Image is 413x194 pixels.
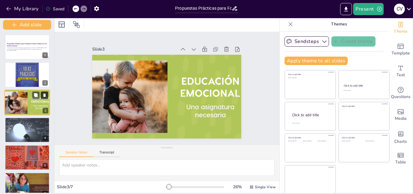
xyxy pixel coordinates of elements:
span: Table [395,159,406,166]
button: Speaker Notes [59,150,93,157]
span: Questions [391,94,411,100]
button: Present [353,3,383,15]
div: 3 [5,90,50,115]
div: Add images, graphics, shapes or video [389,104,413,126]
div: 4 [5,117,50,143]
div: 2 [5,62,50,87]
button: Add slide [3,20,51,30]
button: Delete Slide [41,91,48,99]
div: Click to add text [342,140,361,142]
button: C V [394,3,405,15]
span: Media [395,115,407,122]
span: Charts [394,138,407,145]
div: Get real-time input from your audience [389,82,413,104]
div: 2 [42,80,48,86]
button: Create theme [331,36,376,47]
div: 4 [42,135,48,141]
div: Click to add text [288,140,302,142]
button: Export to PowerPoint [340,3,352,15]
span: Template [392,50,410,57]
div: Click to add text [318,140,331,142]
button: My Library [5,4,41,14]
div: 3 [43,108,48,113]
span: Text [396,72,405,78]
div: Add charts and graphs [389,126,413,148]
button: Transcript [93,150,120,157]
div: Click to add title [288,136,331,139]
div: Slide 3 / 7 [57,184,166,190]
p: Generated with [URL] [7,50,47,51]
div: Click to add title [344,84,384,87]
input: Insert title [175,4,232,13]
p: Esta presentación ofrece estrategias y propuestas para vivir el amor [DEMOGRAPHIC_DATA] en la esc... [7,47,47,50]
div: Click to add text [303,140,317,142]
div: Layout [57,20,67,29]
div: 5 [42,163,48,168]
button: Apply theme to all slides [285,57,348,65]
p: Themes [295,17,382,31]
div: C V [394,4,405,15]
div: 26 % [230,184,245,190]
div: Click to add text [366,140,385,142]
span: Single View [255,185,276,189]
div: Slide 3 [102,32,185,55]
div: Add ready made slides [389,39,413,61]
strong: Propuestas Prácticas para Fomentar el Amor Cristiano en el Entorno Escolar [7,42,46,47]
div: Click to add title [342,105,385,107]
div: Click to add title [288,73,331,76]
span: Theme [394,28,408,35]
div: Saved [46,6,64,12]
div: Click to add title [292,113,331,118]
div: Click to add title [342,136,385,139]
div: Click to add text [343,90,384,91]
button: Duplicate Slide [32,91,39,99]
div: Add a table [389,148,413,169]
div: Click to add body [292,123,330,124]
span: Position [73,21,80,28]
div: Add text boxes [389,61,413,82]
div: Change the overall theme [389,17,413,39]
div: Click to add text [288,77,331,79]
button: Sendsteps [285,36,329,47]
div: 1 [5,35,50,60]
div: 5 [5,145,50,170]
div: 1 [42,52,48,58]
